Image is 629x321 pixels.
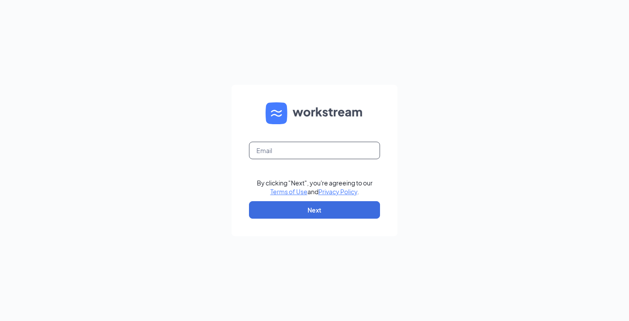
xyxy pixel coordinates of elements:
input: Email [249,142,380,159]
div: By clicking "Next", you're agreeing to our and . [257,178,373,196]
img: WS logo and Workstream text [266,102,363,124]
a: Privacy Policy [318,188,357,195]
button: Next [249,201,380,219]
a: Terms of Use [270,188,308,195]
